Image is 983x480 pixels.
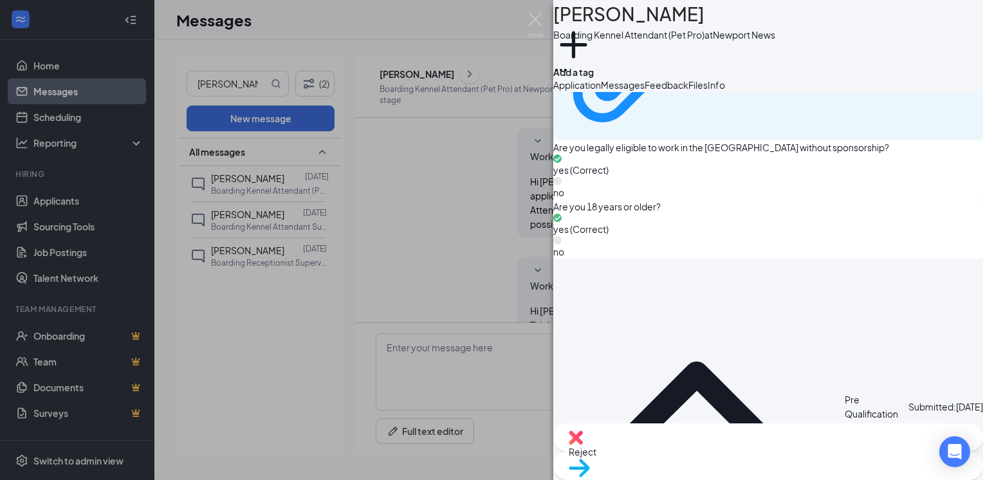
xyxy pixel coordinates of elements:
div: Open Intercom Messenger [939,436,970,467]
span: Files [688,79,708,91]
span: no [553,187,564,198]
span: Are you 18 years or older? [553,199,983,214]
span: Feedback [645,79,688,91]
div: Boarding Kennel Attendant (Pet Pro) at Newport News [553,28,775,41]
div: Pre Qualification [845,392,898,421]
span: Are you legally eligible to work in the [GEOGRAPHIC_DATA] without sponsorship? [553,140,983,154]
span: no [553,246,564,257]
svg: Plus [553,24,594,65]
span: Info [708,79,725,91]
span: Submitted: [908,401,956,412]
span: yes (Correct) [553,164,609,176]
button: PlusAdd a tag [553,24,594,79]
span: Reject [569,446,596,457]
span: Messages [601,79,645,91]
span: [DATE] [956,401,983,412]
span: Application [553,79,601,91]
span: yes (Correct) [553,223,609,235]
